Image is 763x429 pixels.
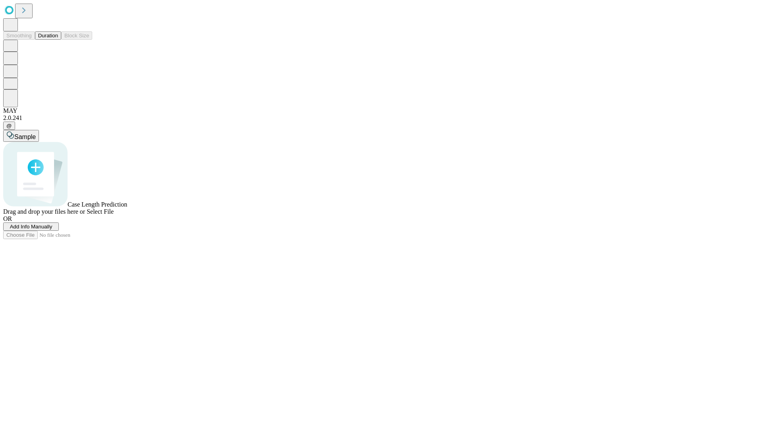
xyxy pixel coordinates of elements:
[87,208,114,215] span: Select File
[3,107,760,114] div: MAY
[68,201,127,208] span: Case Length Prediction
[14,133,36,140] span: Sample
[35,31,61,40] button: Duration
[3,222,59,231] button: Add Info Manually
[3,130,39,142] button: Sample
[3,114,760,122] div: 2.0.241
[3,208,85,215] span: Drag and drop your files here or
[61,31,92,40] button: Block Size
[10,224,52,230] span: Add Info Manually
[6,123,12,129] span: @
[3,215,12,222] span: OR
[3,122,15,130] button: @
[3,31,35,40] button: Smoothing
